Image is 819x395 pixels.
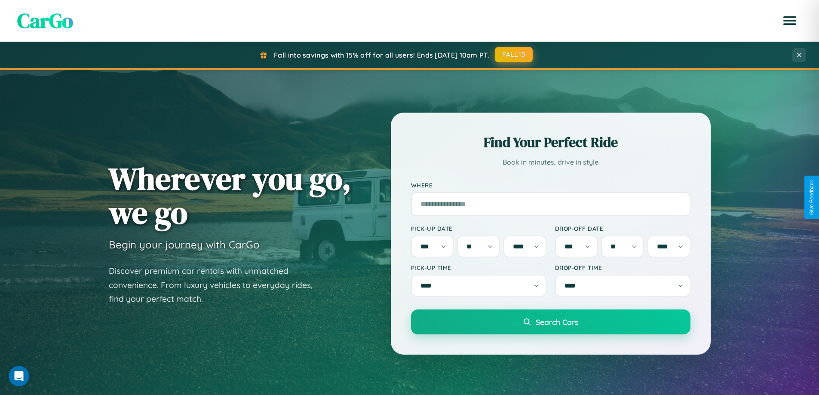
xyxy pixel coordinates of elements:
[411,225,546,232] label: Pick-up Date
[9,366,29,386] iframe: Intercom live chat
[411,309,690,334] button: Search Cars
[411,181,690,189] label: Where
[109,264,324,306] p: Discover premium car rentals with unmatched convenience. From luxury vehicles to everyday rides, ...
[109,238,260,251] h3: Begin your journey with CarGo
[495,47,533,62] button: FALL15
[411,133,690,152] h2: Find Your Perfect Ride
[778,9,802,33] button: Open menu
[555,264,690,271] label: Drop-off Time
[274,51,489,59] span: Fall into savings with 15% off for all users! Ends [DATE] 10am PT.
[536,317,578,327] span: Search Cars
[109,162,351,230] h1: Wherever you go, we go
[555,225,690,232] label: Drop-off Date
[17,6,73,35] span: CarGo
[809,180,815,215] div: Give Feedback
[411,156,690,168] p: Book in minutes, drive in style
[411,264,546,271] label: Pick-up Time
